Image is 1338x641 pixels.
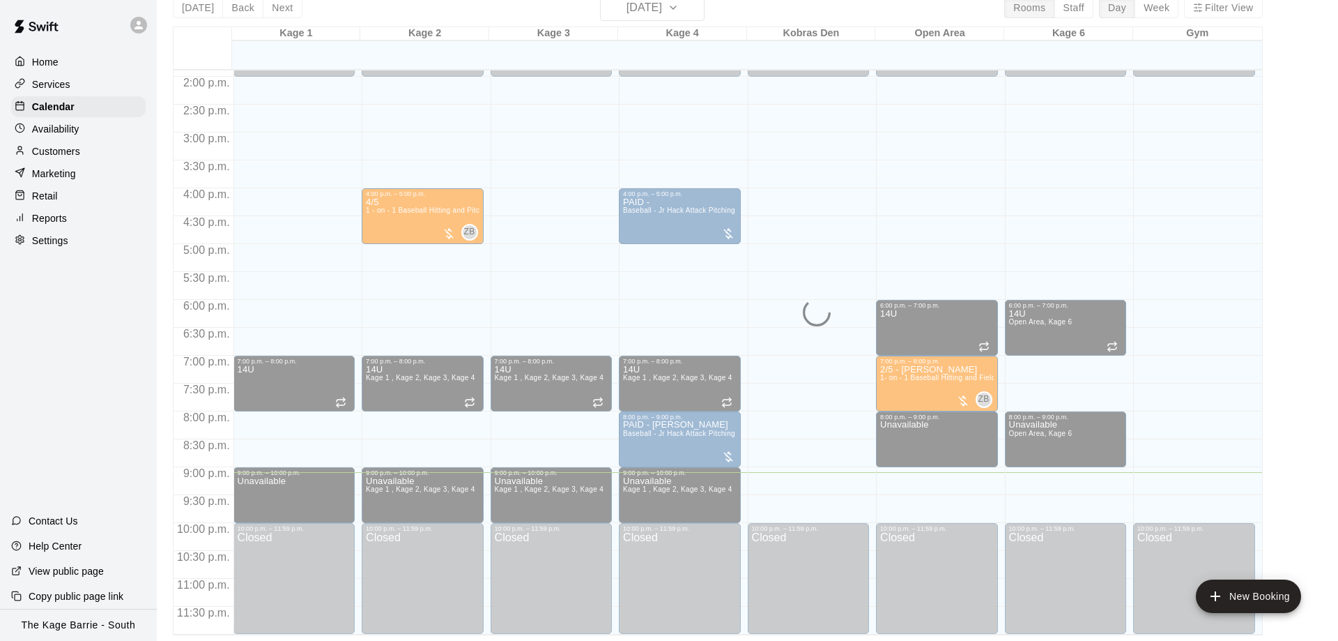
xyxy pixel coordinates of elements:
[366,525,479,532] div: 10:00 p.m. – 11:59 p.m.
[491,356,613,412] div: 7:00 p.m. – 8:00 p.m.: 14U
[592,397,603,408] span: Recurring event
[366,206,514,214] span: 1 - on - 1 Baseball Hitting and Pitching Clinic
[32,234,68,248] p: Settings
[880,532,994,639] div: Closed
[174,607,233,619] span: 11:30 p.m.
[29,589,123,603] p: Copy public page link
[11,230,146,251] a: Settings
[11,141,146,162] a: Customers
[619,356,741,412] div: 7:00 p.m. – 8:00 p.m.: 14U
[1009,525,1123,532] div: 10:00 p.m. – 11:59 p.m.
[1107,341,1118,352] span: Recurring event
[180,77,233,89] span: 2:00 p.m.
[495,469,608,476] div: 9:00 p.m. – 10:00 p.m.
[752,532,866,639] div: Closed
[747,27,876,40] div: Kobras Den
[362,188,484,244] div: 4:00 p.m. – 5:00 p.m.: 4/5
[880,302,994,309] div: 6:00 p.m. – 7:00 p.m.
[180,105,233,116] span: 2:30 p.m.
[180,439,233,451] span: 8:30 p.m.
[180,272,233,284] span: 5:30 p.m.
[180,495,233,507] span: 9:30 p.m.
[22,618,136,633] p: The Kage Barrie - South
[32,77,70,91] p: Services
[875,27,1004,40] div: Open Area
[623,525,737,532] div: 10:00 p.m. – 11:59 p.m.
[978,393,990,407] span: ZB
[29,539,82,553] p: Help Center
[1133,523,1255,634] div: 10:00 p.m. – 11:59 p.m.: Closed
[32,189,58,203] p: Retail
[32,211,67,225] p: Reports
[180,328,233,340] span: 6:30 p.m.
[11,186,146,206] a: Retail
[1137,525,1251,532] div: 10:00 p.m. – 11:59 p.m.
[32,122,79,136] p: Availability
[981,391,992,408] span: Zach Biery
[461,224,478,241] div: Zach Biery
[238,525,351,532] div: 10:00 p.m. – 11:59 p.m.
[238,358,351,365] div: 7:00 p.m. – 8:00 p.m.
[29,514,78,528] p: Contact Us
[876,356,998,412] div: 7:00 p.m. – 8:00 p.m.: 2/5 - Vito Miceli
[11,74,146,95] a: Services
[489,27,618,40] div: Kage 3
[366,485,475,493] span: Kage 1 , Kage 2, Kage 3, Kage 4
[180,216,233,228] span: 4:30 p.m.
[618,27,747,40] div: Kage 4
[467,224,478,241] span: Zach Biery
[180,412,233,423] span: 8:00 p.m.
[11,163,146,184] a: Marketing
[11,96,146,117] a: Calendar
[232,27,361,40] div: Kage 1
[238,469,351,476] div: 9:00 p.m. – 10:00 p.m.
[180,133,233,144] span: 3:00 p.m.
[366,532,479,639] div: Closed
[11,52,146,73] div: Home
[619,412,741,467] div: 8:00 p.m. – 9:00 p.m.: PAID - Zander Parsons
[978,341,990,352] span: Recurring event
[32,100,75,114] p: Calendar
[495,358,608,365] div: 7:00 p.m. – 8:00 p.m.
[233,467,355,523] div: 9:00 p.m. – 10:00 p.m.: Unavailable
[366,374,475,382] span: Kage 1 , Kage 2, Kage 3, Kage 4
[623,206,765,214] span: Baseball - Jr Hack Attack Pitching Machine
[29,564,104,578] p: View public page
[876,523,998,634] div: 10:00 p.m. – 11:59 p.m.: Closed
[1137,532,1251,639] div: Closed
[623,374,732,382] span: Kage 1 , Kage 2, Kage 3, Kage 4
[752,525,866,532] div: 10:00 p.m. – 11:59 p.m.
[876,412,998,467] div: 8:00 p.m. – 9:00 p.m.: Unavailable
[11,119,146,139] div: Availability
[880,525,994,532] div: 10:00 p.m. – 11:59 p.m.
[11,208,146,229] div: Reports
[1196,580,1301,613] button: add
[233,523,355,634] div: 10:00 p.m. – 11:59 p.m.: Closed
[876,300,998,356] div: 6:00 p.m. – 7:00 p.m.: 14U
[1005,300,1127,356] div: 6:00 p.m. – 7:00 p.m.: 14U
[464,397,475,408] span: Recurring event
[180,188,233,200] span: 4:00 p.m.
[180,384,233,395] span: 7:30 p.m.
[623,358,737,365] div: 7:00 p.m. – 8:00 p.m.
[174,579,233,591] span: 11:00 p.m.
[495,374,604,382] span: Kage 1 , Kage 2, Kage 3, Kage 4
[464,225,475,239] span: ZB
[362,356,484,412] div: 7:00 p.m. – 8:00 p.m.: 14U
[180,244,233,256] span: 5:00 p.m.
[180,160,233,172] span: 3:30 p.m.
[748,523,870,634] div: 10:00 p.m. – 11:59 p.m.: Closed
[623,532,737,639] div: Closed
[721,397,732,408] span: Recurring event
[238,532,351,639] div: Closed
[619,188,741,244] div: 4:00 p.m. – 5:00 p.m.: PAID -
[491,523,613,634] div: 10:00 p.m. – 11:59 p.m.: Closed
[366,358,479,365] div: 7:00 p.m. – 8:00 p.m.
[1005,412,1127,467] div: 8:00 p.m. – 9:00 p.m.: Unavailable
[495,525,608,532] div: 10:00 p.m. – 11:59 p.m.
[174,523,233,535] span: 10:00 p.m.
